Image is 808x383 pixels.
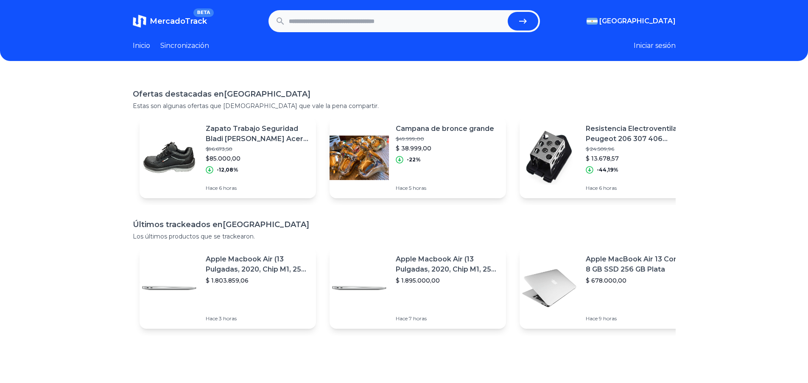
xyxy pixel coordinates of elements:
font: -22% [407,156,421,163]
img: Imagen destacada [330,258,389,318]
font: Zapato Trabajo Seguridad Bladi [PERSON_NAME] Acero Liviano [206,125,308,153]
a: Imagen destacadaApple MacBook Air 13 Core I5 ​​8 GB SSD 256 GB Plata$ 678.000,00Hace 9 horas [520,247,696,329]
a: Sincronización [160,41,209,51]
a: Imagen destacadaApple Macbook Air (13 Pulgadas, 2020, Chip M1, 256 Gb De Ssd, 8 Gb De Ram) - Plat... [330,247,506,329]
a: Imagen destacadaCampana de bronce grande$49.999,00$ 38.999,00-22%Hace 5 horas [330,117,506,198]
font: Hace [586,185,598,191]
font: $ 13.678,57 [586,155,619,162]
button: [GEOGRAPHIC_DATA] [587,16,676,26]
font: Estas son algunas ofertas que [DEMOGRAPHIC_DATA] que vale la pena compartir. [133,102,379,110]
font: Inicio [133,42,150,50]
font: Hace [396,185,408,191]
img: Imagen destacada [330,128,389,187]
font: Apple Macbook Air (13 Pulgadas, 2020, Chip M1, 256 Gb De Ssd, 8 Gb De Ram) - Plata [396,255,496,294]
font: Resistencia Electroventilador Peugeot 206 307 406 Partner [586,125,689,153]
font: $49.999,00 [396,136,424,142]
a: Inicio [133,41,150,51]
font: Ofertas destacadas en [133,89,224,99]
font: [GEOGRAPHIC_DATA] [599,17,676,25]
img: Imagen destacada [520,258,579,318]
img: MercadoTrack [133,14,146,28]
img: Argentina [587,18,598,25]
font: [GEOGRAPHIC_DATA] [224,89,310,99]
font: $ 38.999,00 [396,144,431,152]
font: $ 1.895.000,00 [396,277,440,284]
font: $ 24.509,96 [586,146,614,152]
font: 6 horas [599,185,617,191]
a: Imagen destacadaApple Macbook Air (13 Pulgadas, 2020, Chip M1, 256 Gb De Ssd, 8 Gb De Ram) - Plat... [140,247,316,329]
font: 7 horas [409,315,427,322]
font: 6 horas [219,185,237,191]
font: 3 horas [219,315,237,322]
img: Imagen destacada [520,128,579,187]
font: [GEOGRAPHIC_DATA] [223,220,309,229]
a: MercadoTrackBETA [133,14,207,28]
font: 9 horas [599,315,617,322]
img: Imagen destacada [140,128,199,187]
font: $ 1.803.859,06 [206,277,249,284]
font: Hace [206,315,218,322]
font: $ 678.000,00 [586,277,626,284]
font: $96.673,50 [206,146,232,152]
font: Apple MacBook Air 13 Core I5 ​​8 GB SSD 256 GB Plata [586,255,689,273]
font: MercadoTrack [150,17,207,26]
a: Imagen destacadaResistencia Electroventilador Peugeot 206 307 406 Partner$ 24.509,96$ 13.678,57-4... [520,117,696,198]
font: BETA [197,10,210,15]
font: Campana de bronce grande [396,125,494,133]
a: Imagen destacadaZapato Trabajo Seguridad Bladi [PERSON_NAME] Acero Liviano$96.673,50$85.000,00-12... [140,117,316,198]
button: Iniciar sesión [634,41,676,51]
font: $85.000,00 [206,155,240,162]
font: Últimos trackeados en [133,220,223,229]
font: -44,19% [597,167,618,173]
font: Hace [586,315,598,322]
font: Los últimos productos que se trackearon. [133,233,255,240]
font: Iniciar sesión [634,42,676,50]
font: Hace [206,185,218,191]
img: Imagen destacada [140,258,199,318]
font: Sincronización [160,42,209,50]
font: Apple Macbook Air (13 Pulgadas, 2020, Chip M1, 256 Gb De Ssd, 8 Gb De Ram) - Plata [206,255,306,294]
font: -12,08% [217,167,238,173]
font: Hace [396,315,408,322]
font: 5 horas [409,185,426,191]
